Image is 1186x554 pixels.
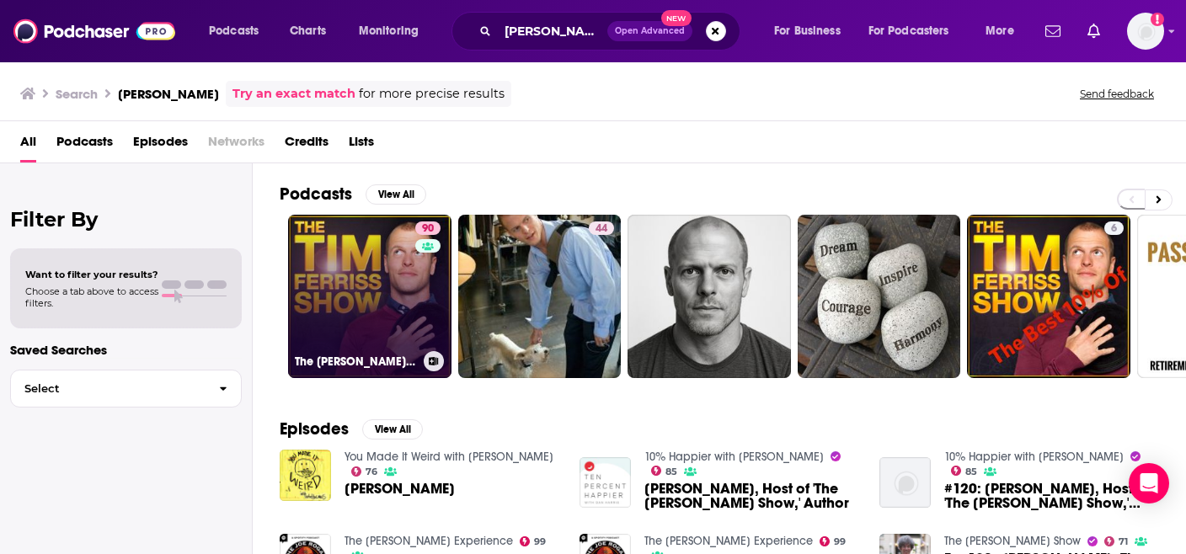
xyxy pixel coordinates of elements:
[965,468,977,476] span: 85
[118,86,219,102] h3: [PERSON_NAME]
[422,221,434,237] span: 90
[596,221,607,237] span: 44
[366,184,426,205] button: View All
[362,419,423,439] button: View All
[644,482,859,510] a: Tim Ferriss, Host of 'The Tim Ferriss Show,' Author
[1075,87,1159,101] button: Send feedback
[986,19,1014,43] span: More
[615,27,685,35] span: Open Advanced
[1104,536,1129,546] a: 71
[10,370,242,408] button: Select
[133,128,188,162] a: Episodes
[1111,221,1117,237] span: 6
[345,450,553,464] a: You Made It Weird with Pete Holmes
[951,466,978,476] a: 85
[366,468,377,476] span: 76
[208,128,264,162] span: Networks
[280,418,423,439] a: EpisodesView All
[25,269,158,280] span: Want to filter your results?
[415,221,441,235] a: 90
[834,538,846,546] span: 99
[56,128,113,162] a: Podcasts
[944,450,1124,464] a: 10% Happier with Dan Harris
[295,354,417,369] h3: The [PERSON_NAME] Show
[644,450,824,464] a: 10% Happier with Dan Harris
[944,482,1159,510] a: #120: Tim Ferriss, Host of 'The Tim Ferriss Show,' Author
[280,184,426,205] a: PodcastsView All
[944,534,1081,548] a: The James Altucher Show
[820,536,847,546] a: 99
[280,184,352,205] h2: Podcasts
[879,457,931,509] img: #120: Tim Ferriss, Host of 'The Tim Ferriss Show,' Author
[1151,13,1164,26] svg: Add a profile image
[359,19,419,43] span: Monitoring
[644,534,813,548] a: The Joe Rogan Experience
[209,19,259,43] span: Podcasts
[345,482,455,496] span: [PERSON_NAME]
[288,215,451,378] a: 90The [PERSON_NAME] Show
[944,482,1159,510] span: #120: [PERSON_NAME], Host of 'The [PERSON_NAME] Show,' Author
[589,221,614,235] a: 44
[1127,13,1164,50] button: Show profile menu
[1081,17,1107,45] a: Show notifications dropdown
[1119,538,1128,546] span: 71
[1127,13,1164,50] img: User Profile
[458,215,622,378] a: 44
[1129,463,1169,503] div: Open Intercom Messenger
[25,285,158,309] span: Choose a tab above to access filters.
[359,84,505,104] span: for more precise results
[967,215,1130,378] a: 6
[774,19,841,43] span: For Business
[232,84,355,104] a: Try an exact match
[10,342,242,358] p: Saved Searches
[580,457,631,509] img: Tim Ferriss, Host of 'The Tim Ferriss Show,' Author
[520,536,547,546] a: 99
[345,482,455,496] a: Tim Ferriss
[1127,13,1164,50] span: Logged in as emma.garth
[1039,17,1067,45] a: Show notifications dropdown
[857,18,974,45] button: open menu
[665,468,677,476] span: 85
[280,418,349,439] h2: Episodes
[762,18,862,45] button: open menu
[11,383,206,394] span: Select
[498,18,607,45] input: Search podcasts, credits, & more...
[661,10,692,26] span: New
[607,21,692,41] button: Open AdvancedNew
[351,466,378,477] a: 76
[56,86,98,102] h3: Search
[345,534,513,548] a: The Joe Rogan Experience
[20,128,36,162] a: All
[347,18,441,45] button: open menu
[1104,221,1124,235] a: 6
[13,15,175,47] img: Podchaser - Follow, Share and Rate Podcasts
[349,128,374,162] a: Lists
[10,207,242,232] h2: Filter By
[280,450,331,501] img: Tim Ferriss
[279,18,336,45] a: Charts
[868,19,949,43] span: For Podcasters
[197,18,280,45] button: open menu
[467,12,756,51] div: Search podcasts, credits, & more...
[974,18,1035,45] button: open menu
[534,538,546,546] span: 99
[651,466,678,476] a: 85
[644,482,859,510] span: [PERSON_NAME], Host of 'The [PERSON_NAME] Show,' Author
[285,128,329,162] a: Credits
[290,19,326,43] span: Charts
